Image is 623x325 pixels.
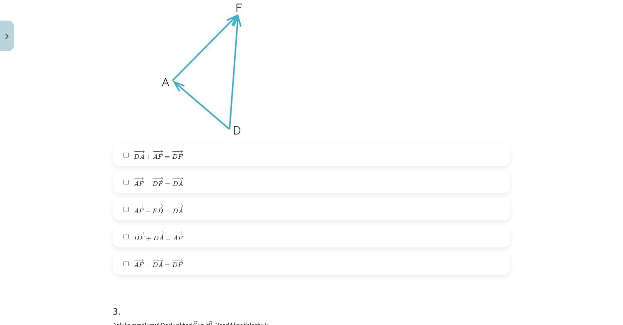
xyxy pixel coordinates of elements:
span: A [134,262,139,268]
span: − [135,177,136,181]
span: − [174,258,175,262]
span: − [172,177,177,181]
span: → [138,258,144,262]
span: − [133,258,139,262]
span: → [158,231,164,235]
span: → [138,150,145,153]
span: − [152,150,158,153]
span: F [152,209,158,214]
span: A [173,235,178,241]
span: D [152,181,158,186]
span: − [136,231,137,235]
span: − [135,204,136,208]
span: + [145,209,151,214]
span: D [172,208,178,214]
span: A [178,208,183,214]
span: = [165,156,170,159]
span: A [134,181,139,186]
span: D [134,235,139,241]
span: − [155,231,156,235]
span: + [145,182,151,187]
span: − [152,204,157,208]
span: − [172,150,177,153]
span: D [172,154,178,159]
span: − [174,150,175,153]
span: A [134,208,139,214]
span: − [153,231,158,235]
span: F [139,181,144,186]
span: → [157,177,163,181]
span: D [172,181,178,186]
span: F [139,209,144,214]
span: − [172,231,178,235]
span: F [139,263,144,268]
span: − [133,204,139,208]
span: → [157,204,163,208]
span: − [133,231,139,235]
span: − [133,177,139,181]
span: − [174,231,175,235]
span: → [138,204,144,208]
span: = [165,183,170,186]
span: − [154,258,156,262]
span: + [146,155,151,160]
span: A [178,181,183,186]
span: + [146,236,151,241]
span: A [159,235,164,241]
span: → [138,231,145,235]
span: − [174,177,175,181]
img: icon-close-lesson-0947bae3869378f0d4975bcd49f059093ad1ed9edebbc8119c70593378902aed.svg [5,34,9,39]
span: − [133,150,139,153]
span: → [157,150,163,153]
span: = [165,211,170,213]
span: F [158,181,163,186]
span: − [174,204,175,208]
span: → [177,258,183,262]
span: D [134,154,139,159]
span: − [154,204,156,208]
span: D [158,208,163,214]
span: F [178,154,183,159]
span: = [165,265,170,267]
span: − [172,258,177,262]
h1: 3 . [113,291,510,317]
span: → [157,258,163,262]
span: → [177,150,183,153]
span: D [153,235,159,241]
span: − [135,258,136,262]
span: − [154,150,155,153]
span: D [152,262,158,268]
span: − [136,150,137,153]
span: → [177,231,184,235]
span: → [138,177,144,181]
span: → [177,204,184,208]
span: F [178,236,183,241]
span: F [178,263,183,268]
span: + [145,263,151,268]
span: A [153,154,158,159]
span: − [154,177,156,181]
span: A [139,154,144,159]
span: F [158,154,163,159]
span: D [172,262,178,268]
span: F [139,236,145,241]
span: − [152,177,157,181]
span: − [172,204,177,208]
span: → [177,177,184,181]
span: = [166,238,171,240]
span: A [158,262,163,268]
span: − [152,258,157,262]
